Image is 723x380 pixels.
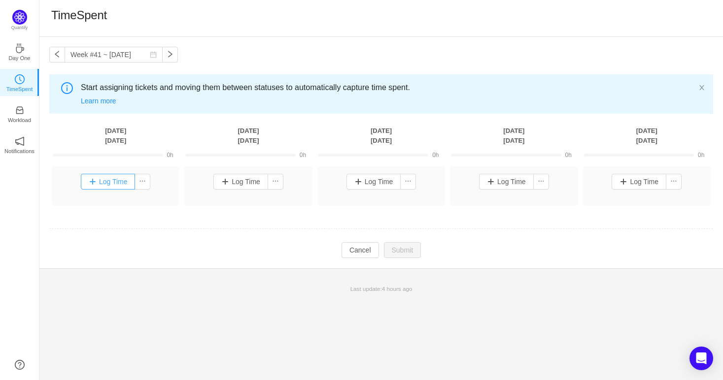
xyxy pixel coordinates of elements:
[698,82,705,93] button: icon: close
[49,47,65,63] button: icon: left
[300,152,306,158] span: 0h
[135,174,150,190] button: icon: ellipsis
[167,152,173,158] span: 0h
[15,77,25,87] a: icon: clock-circleTimeSpent
[342,242,379,258] button: Cancel
[346,174,401,190] button: Log Time
[15,43,25,53] i: icon: coffee
[150,51,157,58] i: icon: calendar
[448,126,580,146] th: [DATE] [DATE]
[350,285,413,292] span: Last update:
[666,174,682,190] button: icon: ellipsis
[213,174,268,190] button: Log Time
[15,139,25,149] a: icon: notificationNotifications
[384,242,421,258] button: Submit
[12,10,27,25] img: Quantify
[432,152,439,158] span: 0h
[400,174,416,190] button: icon: ellipsis
[15,46,25,56] a: icon: coffeeDay One
[15,360,25,370] a: icon: question-circle
[581,126,713,146] th: [DATE] [DATE]
[8,116,31,125] p: Workload
[565,152,572,158] span: 0h
[65,47,163,63] input: Select a week
[15,136,25,146] i: icon: notification
[6,85,33,94] p: TimeSpent
[315,126,448,146] th: [DATE] [DATE]
[182,126,314,146] th: [DATE] [DATE]
[612,174,666,190] button: Log Time
[689,347,713,370] div: Open Intercom Messenger
[479,174,534,190] button: Log Time
[61,82,73,94] i: icon: info-circle
[11,25,28,32] p: Quantify
[15,108,25,118] a: icon: inboxWorkload
[51,8,107,23] h1: TimeSpent
[49,126,182,146] th: [DATE] [DATE]
[8,54,30,63] p: Day One
[15,105,25,115] i: icon: inbox
[81,97,116,105] a: Learn more
[268,174,283,190] button: icon: ellipsis
[533,174,549,190] button: icon: ellipsis
[81,174,136,190] button: Log Time
[4,147,34,156] p: Notifications
[698,152,704,158] span: 0h
[382,285,413,292] span: 4 hours ago
[162,47,178,63] button: icon: right
[698,84,705,91] i: icon: close
[81,82,698,94] span: Start assigning tickets and moving them between statuses to automatically capture time spent.
[15,74,25,84] i: icon: clock-circle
